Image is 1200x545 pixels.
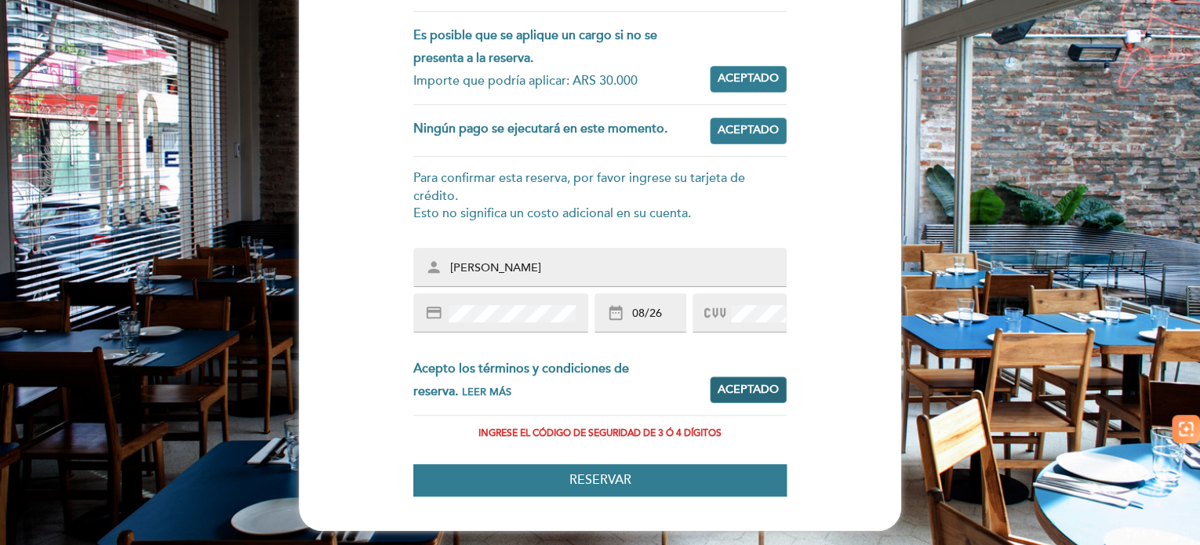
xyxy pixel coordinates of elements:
button: Aceptado [710,118,787,144]
div: Ningún pago se ejecutará en este momento. [413,118,710,144]
input: MM/YY [631,305,685,323]
span: Aceptado [718,122,779,139]
button: Aceptado [710,376,787,403]
div: Es posible que se aplique un cargo si no se presenta a la reserva. [413,24,697,70]
div: Para confirmar esta reserva, por favor ingrese su tarjeta de crédito. Esto no significa un costo ... [413,169,787,223]
span: Leer más [462,386,511,398]
button: Reservar [413,464,787,496]
div: Acepto los términos y condiciones de reserva. [413,358,710,403]
span: Aceptado [718,382,779,398]
input: Nombre impreso en la tarjeta [449,260,789,278]
i: credit_card [425,304,442,322]
div: Importe que podría aplicar: ARS 30.000 [413,70,697,93]
span: Aceptado [718,71,779,87]
span: Reservar [569,472,631,488]
i: date_range [607,304,624,322]
i: person [425,259,442,276]
div: Ingrese el código de seguridad de 3 ó 4 dígitos [413,428,787,439]
button: Aceptado [710,66,787,93]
